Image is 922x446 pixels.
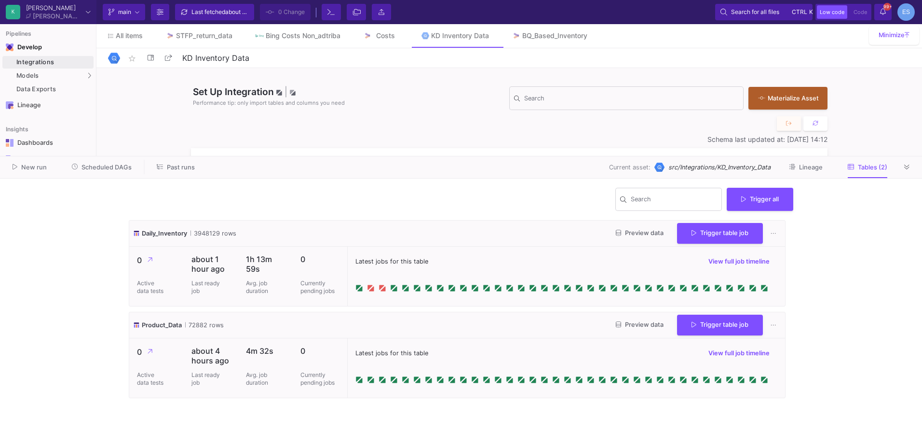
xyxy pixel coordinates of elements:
span: src/Integrations/KD_Inventory_Data [668,163,771,172]
span: Product_Data [142,321,182,330]
div: Data Exports [16,85,91,93]
button: Trigger table job [677,223,763,244]
img: Tab icon [421,32,430,40]
span: ctrl [792,6,807,18]
p: Active data tests [137,371,166,387]
div: Bing Costs Non_adtriba [266,32,340,40]
img: Navigation icon [6,43,14,51]
p: 4m 32s [246,346,285,356]
button: Search for all filesctrlk [715,4,813,20]
input: Search for Tables, Columns, etc. [524,96,739,104]
span: main [118,5,131,19]
button: View full job timeline [701,346,777,361]
span: Preview data [616,321,664,328]
span: View full job timeline [708,349,770,357]
button: Trigger all [727,188,793,211]
div: Dashboards [17,139,80,147]
span: Scheduled DAGs [81,164,132,171]
p: about 4 hours ago [191,346,230,365]
img: Tab icon [166,32,174,40]
div: Last fetched [191,5,249,19]
span: Code [854,9,867,15]
span: Search for all files [731,5,779,19]
div: Integrations [16,58,91,66]
p: about 1 hour ago [191,254,230,274]
p: Last ready job [191,371,220,387]
div: Set Up Integration [191,85,509,111]
button: Lineage [777,160,834,175]
div: Costs [373,32,398,40]
div: Develop [17,43,32,51]
img: Navigation icon [6,155,14,163]
span: 72882 rows [185,321,224,330]
button: Tables (2) [836,160,899,175]
a: Navigation iconLineage [2,98,94,113]
p: 0 [300,254,339,264]
button: ES [895,3,915,21]
span: 3948129 rows [190,229,236,238]
span: Trigger table job [691,321,748,328]
span: k [809,6,813,18]
p: 0 [300,346,339,356]
img: Logo [108,52,120,64]
p: Currently pending jobs [300,371,339,387]
span: View full job timeline [708,258,770,265]
button: ctrlk [789,6,807,18]
span: 99+ [883,3,891,11]
div: Materialize Asset [758,94,813,103]
div: KD Inventory Data [431,32,489,40]
img: Tab icon [256,34,264,38]
span: Daily_Inventory [142,229,187,238]
img: Navigation icon [6,101,14,109]
button: New run [1,160,58,175]
p: 0 [137,346,176,358]
button: Materialize Asset [748,87,827,110]
button: Past runs [145,160,206,175]
a: Integrations [2,56,94,69]
span: Models [16,72,39,80]
div: Schema last updated at: [DATE] 14:12 [191,136,827,143]
button: Scheduled DAGs [60,160,144,175]
button: Low code [817,5,847,19]
p: Last ready job [191,279,220,295]
div: Widgets [17,155,80,163]
a: Navigation iconWidgets [2,152,94,167]
span: Latest jobs for this table [355,348,428,358]
span: Low code [820,9,844,15]
span: Performance tip: only import tables and columns you need [193,99,345,107]
button: View full job timeline [701,254,777,269]
span: New run [21,164,47,171]
span: Current asset: [609,163,651,172]
img: Tab icon [364,32,372,40]
span: Latest jobs for this table [355,257,428,266]
button: Trigger table job [677,315,763,335]
span: Trigger table job [691,229,748,237]
p: Avg. job duration [246,279,275,295]
img: icon [133,321,140,330]
div: Lineage [17,101,80,109]
span: about 5 hours ago [225,8,273,15]
p: 0 [137,254,176,266]
span: All items [116,32,143,40]
span: Tables (2) [858,164,887,171]
button: Last fetchedabout 5 hours ago [175,4,254,20]
p: Active data tests [137,279,166,295]
button: Code [851,5,870,19]
img: Navigation icon [6,139,14,147]
div: STFP_return_data [176,32,232,40]
div: ES [897,3,915,21]
img: [Legacy] Google BigQuery [654,162,664,172]
button: main [103,4,145,20]
a: Data Exports [2,83,94,96]
span: Preview data [616,229,664,237]
p: 1h 13m 59s [246,254,285,274]
div: [PERSON_NAME] [26,5,82,11]
div: K [6,5,20,19]
div: [PERSON_NAME] [33,13,82,19]
mat-expansion-panel-header: Navigation iconDevelop [2,40,94,55]
a: Navigation iconDashboards [2,135,94,151]
div: BQ_Based_Inventory [522,32,587,40]
mat-icon: star_border [126,53,138,64]
p: Currently pending jobs [300,279,339,295]
span: | [285,86,287,98]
